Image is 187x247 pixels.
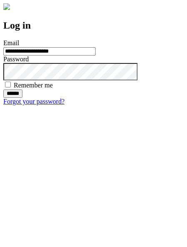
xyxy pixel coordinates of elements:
label: Remember me [14,82,53,89]
a: Forgot your password? [3,98,64,105]
label: Password [3,56,29,63]
img: logo-4e3dc11c47720685a147b03b5a06dd966a58ff35d612b21f08c02c0306f2b779.png [3,3,10,10]
label: Email [3,39,19,46]
h2: Log in [3,20,184,31]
